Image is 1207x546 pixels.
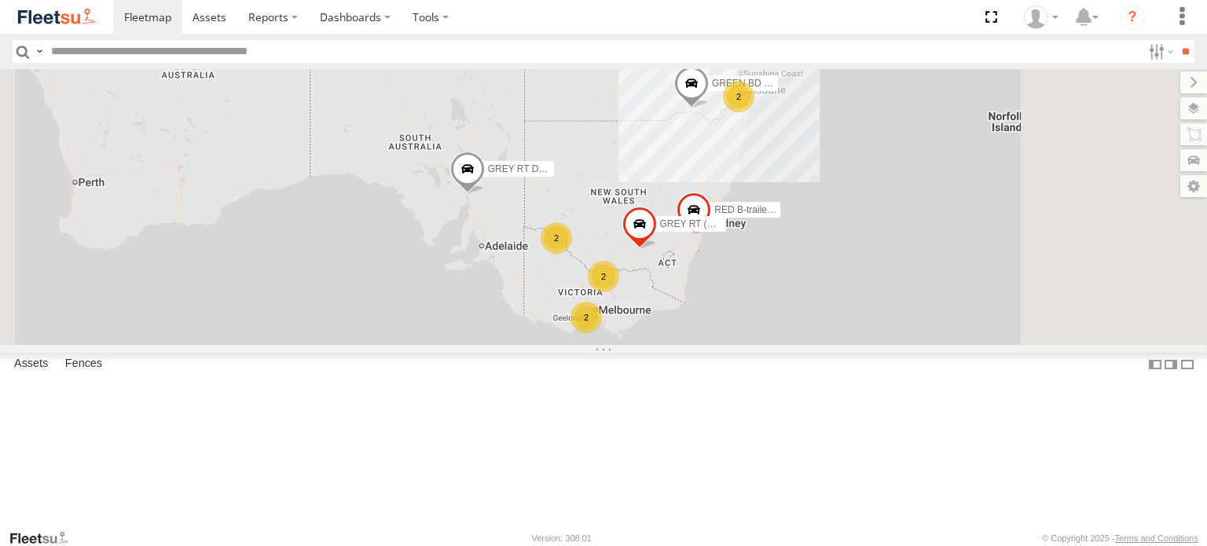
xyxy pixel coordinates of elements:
[6,354,56,376] label: Assets
[712,78,776,89] span: GREEN BD (A)
[57,354,110,376] label: Fences
[9,530,81,546] a: Visit our Website
[660,218,750,229] span: GREY RT (B) 13.72m
[1180,175,1207,197] label: Map Settings
[488,163,562,174] span: GREY RT DOLLY
[1179,353,1195,376] label: Hide Summary Table
[1042,533,1198,543] div: © Copyright 2025 -
[1115,533,1198,543] a: Terms and Conditions
[570,302,602,333] div: 2
[1163,353,1179,376] label: Dock Summary Table to the Right
[16,6,97,27] img: fleetsu-logo-horizontal.svg
[33,40,46,63] label: Search Query
[714,204,803,215] span: RED B-trailer 41ft RT
[1120,5,1145,30] i: ?
[588,261,619,292] div: 2
[1143,40,1176,63] label: Search Filter Options
[541,222,572,254] div: 2
[723,81,754,112] div: 2
[1018,5,1064,29] div: Jay Bennett
[1147,353,1163,376] label: Dock Summary Table to the Left
[532,533,592,543] div: Version: 308.01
